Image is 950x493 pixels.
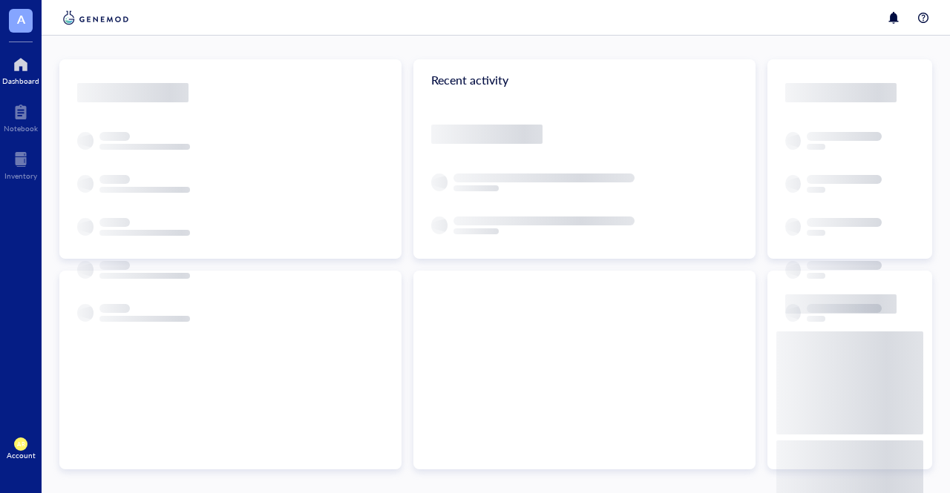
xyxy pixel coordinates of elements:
img: genemod-logo [59,9,132,27]
div: Dashboard [2,76,39,85]
span: AR [17,440,24,447]
span: A [17,10,25,28]
a: Notebook [4,100,38,133]
div: Notebook [4,124,38,133]
div: Account [7,451,36,460]
div: Inventory [4,171,37,180]
a: Dashboard [2,53,39,85]
div: Recent activity [413,59,756,101]
a: Inventory [4,148,37,180]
